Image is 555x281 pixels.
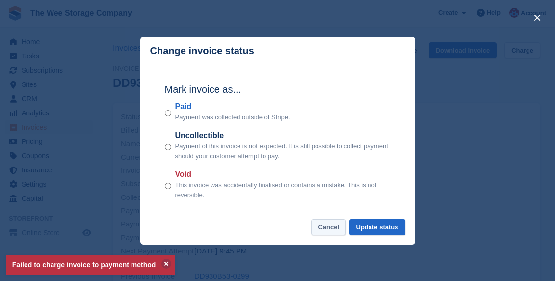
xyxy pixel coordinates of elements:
button: close [529,10,545,26]
p: This invoice was accidentally finalised or contains a mistake. This is not reversible. [175,180,391,199]
p: Failed to charge invoice to payment method [6,255,175,275]
label: Paid [175,101,290,112]
button: Update status [349,219,405,235]
p: Change invoice status [150,45,254,56]
label: Uncollectible [175,130,391,141]
p: Payment was collected outside of Stripe. [175,112,290,122]
button: Cancel [311,219,346,235]
h2: Mark invoice as... [165,82,391,97]
p: Payment of this invoice is not expected. It is still possible to collect payment should your cust... [175,141,391,161]
label: Void [175,169,391,180]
